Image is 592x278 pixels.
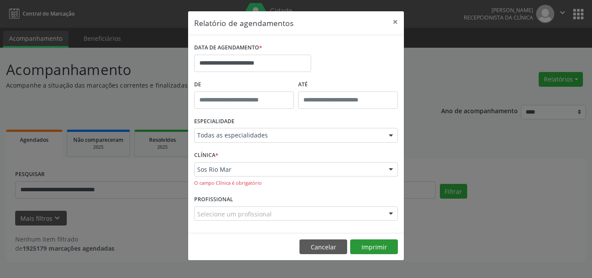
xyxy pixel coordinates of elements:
span: Todas as especialidades [197,131,380,140]
label: DATA DE AGENDAMENTO [194,41,262,55]
h5: Relatório de agendamentos [194,17,293,29]
button: Close [387,11,404,33]
span: Sos Rio Mar [197,165,380,174]
span: Selecione um profissional [197,209,272,219]
label: De [194,78,294,92]
label: ESPECIALIDADE [194,115,234,128]
label: ATÉ [298,78,398,92]
label: PROFISSIONAL [194,193,233,206]
div: O campo Clínica é obrigatório [194,180,398,187]
button: Imprimir [350,239,398,254]
button: Cancelar [299,239,347,254]
label: CLÍNICA [194,149,218,162]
